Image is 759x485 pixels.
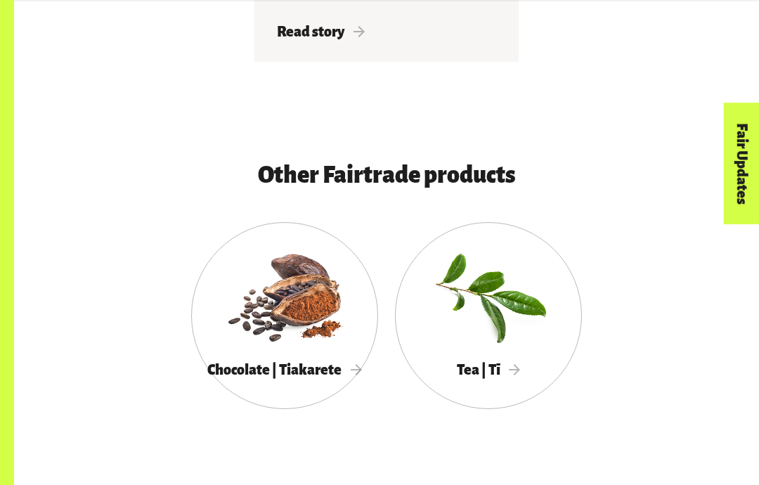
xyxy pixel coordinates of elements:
span: Tea | Tī [457,362,521,377]
span: Read story [277,24,365,39]
a: Chocolate | Tiakarete [191,222,378,409]
h3: Other Fairtrade products [58,163,715,188]
span: Chocolate | Tiakarete [207,362,362,377]
a: Tea | Tī [395,222,582,409]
